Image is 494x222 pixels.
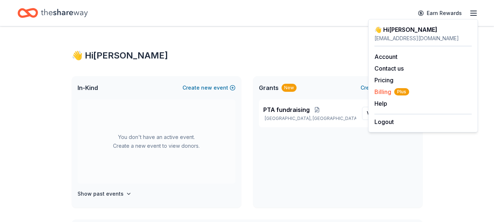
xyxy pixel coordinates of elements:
div: New [282,84,297,92]
a: Earn Rewards [414,7,466,20]
button: BillingPlus [374,87,409,96]
a: View project [362,107,412,120]
button: Logout [374,117,394,126]
span: View [367,109,399,118]
button: Contact us [374,64,404,73]
span: In-Kind [78,83,98,92]
div: 👋 Hi [PERSON_NAME] [374,25,472,34]
span: PTA fundraising [263,105,310,114]
button: Createnewevent [182,83,235,92]
button: Show past events [78,189,132,198]
span: new [201,83,212,92]
span: Grants [259,83,279,92]
div: You don't have an active event. Create a new event to view donors. [78,99,235,184]
a: Home [18,4,88,22]
span: Billing [374,87,409,96]
span: Plus [394,88,409,95]
p: [GEOGRAPHIC_DATA], [GEOGRAPHIC_DATA] [263,116,356,121]
button: Createnewproject [361,83,417,92]
div: [EMAIL_ADDRESS][DOMAIN_NAME] [374,34,472,43]
a: Account [374,53,397,60]
a: Pricing [374,76,393,84]
button: Help [374,99,387,108]
div: 👋 Hi [PERSON_NAME] [72,50,423,61]
h4: Show past events [78,189,124,198]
